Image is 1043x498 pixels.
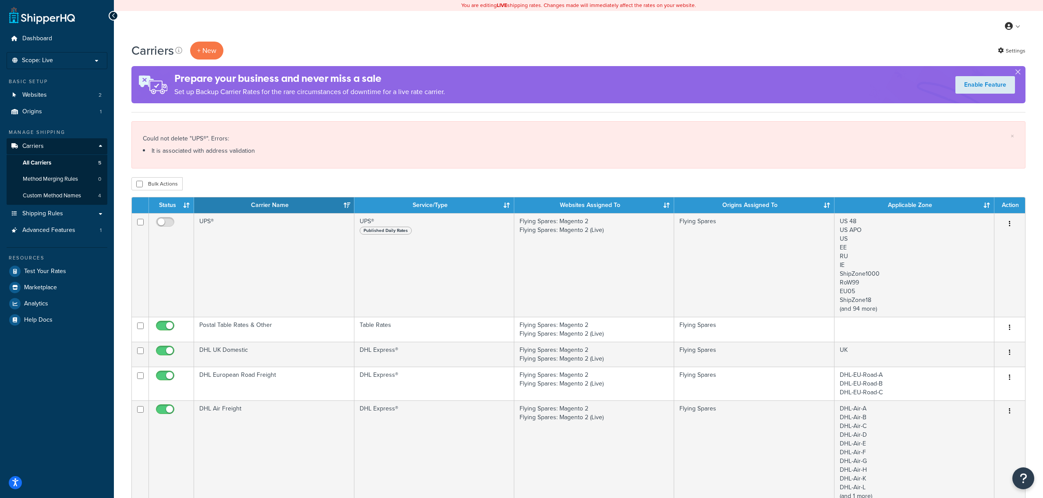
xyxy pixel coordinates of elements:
[22,143,44,150] span: Carriers
[674,197,834,213] th: Origins Assigned To: activate to sort column ascending
[7,138,107,205] li: Carriers
[143,145,1014,157] li: It is associated with address validation
[194,197,354,213] th: Carrier Name: activate to sort column ascending
[23,175,78,183] span: Method Merging Rules
[354,197,514,213] th: Service/Type: activate to sort column ascending
[497,1,507,9] b: LIVE
[24,300,48,308] span: Analytics
[7,263,107,279] a: Test Your Rates
[834,213,994,317] td: US 48 US APO US EE RU IE ShipZone1000 RoW99 EU05 ShipZone18 (and 94 more)
[98,159,101,167] span: 5
[24,284,57,291] span: Marketplace
[354,317,514,342] td: Table Rates
[194,317,354,342] td: Postal Table Rates & Other
[514,317,674,342] td: Flying Spares: Magento 2 Flying Spares: Magento 2 (Live)
[674,213,834,317] td: Flying Spares
[7,87,107,103] a: Websites 2
[514,367,674,400] td: Flying Spares: Magento 2 Flying Spares: Magento 2 (Live)
[7,171,107,187] a: Method Merging Rules 0
[22,210,63,217] span: Shipping Rules
[23,159,51,167] span: All Carriers
[7,188,107,204] a: Custom Method Names 4
[360,227,412,235] span: Published Daily Rates
[23,192,81,200] span: Custom Method Names
[99,91,102,99] span: 2
[7,129,107,136] div: Manage Shipping
[7,312,107,328] a: Help Docs
[9,7,75,24] a: ShipperHQ Home
[98,192,101,200] span: 4
[998,45,1025,57] a: Settings
[22,57,53,64] span: Scope: Live
[98,175,101,183] span: 0
[7,104,107,120] li: Origins
[674,317,834,342] td: Flying Spares
[194,342,354,367] td: DHL UK Domestic
[194,213,354,317] td: UPS®
[7,171,107,187] li: Method Merging Rules
[994,197,1025,213] th: Action
[955,76,1015,94] a: Enable Feature
[354,213,514,317] td: UPS®
[174,86,445,98] p: Set up Backup Carrier Rates for the rare circumstances of downtime for a live rate carrier.
[7,188,107,204] li: Custom Method Names
[149,197,194,213] th: Status: activate to sort column ascending
[7,222,107,238] a: Advanced Features 1
[7,104,107,120] a: Origins 1
[7,206,107,222] a: Shipping Rules
[514,213,674,317] td: Flying Spares: Magento 2 Flying Spares: Magento 2 (Live)
[834,342,994,367] td: UK
[514,342,674,367] td: Flying Spares: Magento 2 Flying Spares: Magento 2 (Live)
[834,367,994,400] td: DHL-EU-Road-A DHL-EU-Road-B DHL-EU-Road-C
[7,222,107,238] li: Advanced Features
[1012,467,1034,489] button: Open Resource Center
[22,108,42,116] span: Origins
[1011,133,1014,140] a: ×
[24,316,53,324] span: Help Docs
[194,367,354,400] td: DHL European Road Freight
[100,108,102,116] span: 1
[7,155,107,171] a: All Carriers 5
[22,227,75,234] span: Advanced Features
[131,66,174,103] img: ad-rules-rateshop-fe6ec290ccb7230408bd80ed9643f0289d75e0ffd9eb532fc0e269fcd187b520.png
[7,31,107,47] a: Dashboard
[131,42,174,59] h1: Carriers
[7,87,107,103] li: Websites
[24,268,66,275] span: Test Your Rates
[7,155,107,171] li: All Carriers
[174,71,445,86] h4: Prepare your business and never miss a sale
[834,197,994,213] th: Applicable Zone: activate to sort column ascending
[7,138,107,154] a: Carriers
[7,296,107,312] a: Analytics
[354,367,514,400] td: DHL Express®
[7,280,107,295] a: Marketplace
[190,42,223,60] button: + New
[143,133,1014,157] div: Could not delete "UPS®". Errors:
[674,367,834,400] td: Flying Spares
[674,342,834,367] td: Flying Spares
[7,78,107,85] div: Basic Setup
[131,177,183,190] button: Bulk Actions
[22,91,47,99] span: Websites
[514,197,674,213] th: Websites Assigned To: activate to sort column ascending
[354,342,514,367] td: DHL Express®
[100,227,102,234] span: 1
[22,35,52,42] span: Dashboard
[7,254,107,262] div: Resources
